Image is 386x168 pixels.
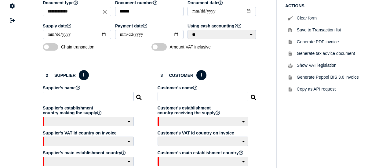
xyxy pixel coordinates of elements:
[158,71,166,80] div: 3
[43,130,135,135] label: Supplier's VAT Id country on invoice
[170,45,234,49] span: Amount VAT inclusive
[43,23,112,28] label: Supply date
[43,0,112,5] label: Document type
[158,130,249,135] label: Customer's VAT Id country on invoice
[115,23,184,28] label: Payment date
[43,85,135,90] label: Supplier's name
[43,69,142,81] h3: Supplier
[43,71,51,80] div: 2
[158,150,249,155] label: Customer's main establishment country
[115,0,184,5] label: Document number
[43,105,135,115] label: Supplier's establishment country making the supply
[285,3,365,8] h1: Actions
[6,14,19,27] button: Sign out
[61,45,125,49] span: Chain transaction
[188,0,257,5] label: Document date
[43,0,112,20] app-field: Select a document type
[158,85,249,90] label: Customer's name
[158,105,249,115] label: Customer's establishment country receiving the supply
[43,150,135,155] label: Supplier's main establishment country
[79,70,89,80] button: Add a new supplier to the database
[188,23,257,28] label: Using cash accounting?
[101,8,108,15] i: Close
[136,93,142,98] i: Search for a dummy seller
[251,93,257,98] i: Search for a dummy customer
[196,70,206,80] button: Add a new customer to the database
[158,69,257,81] h3: Customer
